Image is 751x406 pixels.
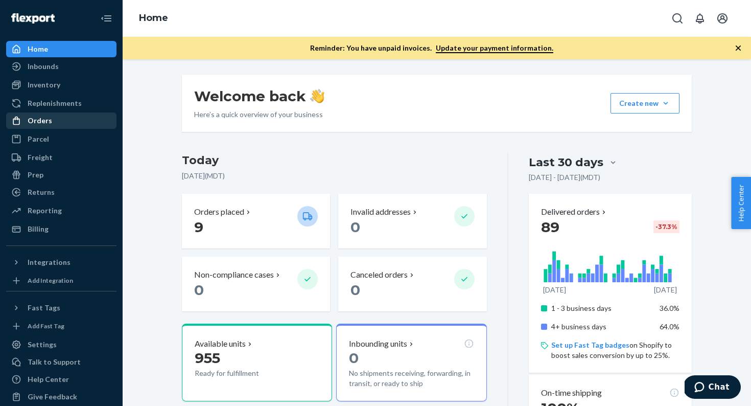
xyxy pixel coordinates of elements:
[182,324,332,401] button: Available units955Ready for fulfillment
[194,218,203,236] span: 9
[6,58,116,75] a: Inbounds
[551,341,629,349] a: Set up Fast Tag badges
[611,93,679,114] button: Create new
[690,8,710,29] button: Open notifications
[541,387,602,399] p: On-time shipping
[310,89,324,103] img: hand-wave emoji
[543,285,566,295] p: [DATE]
[551,340,679,360] p: on Shopify to boost sales conversion by up to 25%.
[28,224,49,234] div: Billing
[541,206,608,218] button: Delivered orders
[182,257,330,311] button: Non-compliance cases 0
[131,4,176,33] ol: breadcrumbs
[349,338,407,350] p: Inbounding units
[6,41,116,57] a: Home
[712,8,733,29] button: Open account menu
[28,134,49,144] div: Parcel
[660,322,679,331] span: 64.0%
[6,254,116,270] button: Integrations
[541,218,559,236] span: 89
[551,322,652,332] p: 4+ business days
[6,95,116,111] a: Replenishments
[28,276,73,285] div: Add Integration
[350,281,360,299] span: 0
[6,112,116,129] a: Orders
[349,349,359,367] span: 0
[6,184,116,200] a: Returns
[6,202,116,219] a: Reporting
[6,300,116,316] button: Fast Tags
[529,154,603,170] div: Last 30 days
[349,368,474,389] p: No shipments receiving, forwarding, in transit, or ready to ship
[6,371,116,388] a: Help Center
[28,61,59,72] div: Inbounds
[28,257,71,267] div: Integrations
[182,194,330,249] button: Orders placed 9
[182,152,487,169] h3: Today
[350,206,411,218] p: Invalid addresses
[28,357,81,367] div: Talk to Support
[28,98,82,108] div: Replenishments
[731,177,751,229] button: Help Center
[28,374,69,385] div: Help Center
[6,167,116,183] a: Prep
[28,170,43,180] div: Prep
[6,77,116,93] a: Inventory
[28,340,57,350] div: Settings
[96,8,116,29] button: Close Navigation
[28,303,60,313] div: Fast Tags
[195,368,289,378] p: Ready for fulfillment
[194,109,324,120] p: Here’s a quick overview of your business
[6,389,116,405] button: Give Feedback
[194,269,274,281] p: Non-compliance cases
[350,269,408,281] p: Canceled orders
[182,171,487,181] p: [DATE] ( MDT )
[194,206,244,218] p: Orders placed
[350,218,360,236] span: 0
[28,44,48,54] div: Home
[6,320,116,332] a: Add Fast Tag
[195,349,220,367] span: 955
[194,87,324,105] h1: Welcome back
[660,304,679,312] span: 36.0%
[6,149,116,166] a: Freight
[654,285,677,295] p: [DATE]
[338,257,486,311] button: Canceled orders 0
[6,336,116,353] a: Settings
[336,324,486,401] button: Inbounding units0No shipments receiving, forwarding, in transit, or ready to ship
[551,303,652,313] p: 1 - 3 business days
[194,281,204,299] span: 0
[139,12,168,24] a: Home
[529,172,600,183] p: [DATE] - [DATE] ( MDT )
[310,43,553,53] p: Reminder: You have unpaid invoices.
[667,8,688,29] button: Open Search Box
[436,43,553,53] a: Update your payment information.
[28,392,77,402] div: Give Feedback
[28,80,60,90] div: Inventory
[28,152,53,163] div: Freight
[6,354,116,370] button: Talk to Support
[28,116,52,126] div: Orders
[28,322,64,330] div: Add Fast Tag
[11,13,55,24] img: Flexport logo
[28,206,62,216] div: Reporting
[685,375,741,401] iframe: Opens a widget where you can chat to one of our agents
[6,275,116,287] a: Add Integration
[195,338,246,350] p: Available units
[6,221,116,237] a: Billing
[338,194,486,249] button: Invalid addresses 0
[6,131,116,147] a: Parcel
[28,187,55,197] div: Returns
[653,220,679,233] div: -37.3 %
